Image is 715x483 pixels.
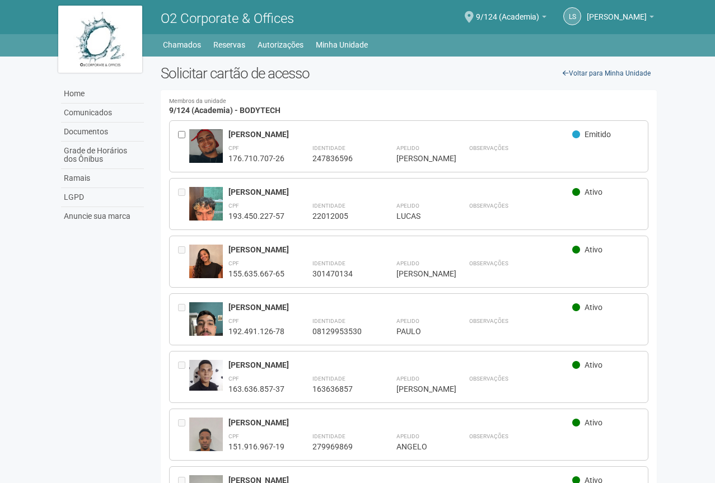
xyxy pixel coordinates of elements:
[312,384,368,394] div: 163636857
[587,14,654,23] a: [PERSON_NAME]
[585,187,602,196] span: Ativo
[228,260,239,266] strong: CPF
[178,360,189,394] div: Entre em contato com a Aministração para solicitar o cancelamento ou 2a via
[189,360,223,391] img: user.jpg
[61,123,144,142] a: Documentos
[563,7,581,25] a: LS
[228,326,284,336] div: 192.491.126-78
[476,2,539,21] span: 9/124 (Academia)
[312,203,345,209] strong: Identidade
[228,384,284,394] div: 163.636.857-37
[178,418,189,452] div: Entre em contato com a Aministração para solicitar o cancelamento ou 2a via
[228,418,573,428] div: [PERSON_NAME]
[396,260,419,266] strong: Apelido
[161,11,294,26] span: O2 Corporate & Offices
[312,153,368,163] div: 247836596
[585,245,602,254] span: Ativo
[61,142,144,169] a: Grade de Horários dos Ônibus
[585,130,611,139] span: Emitido
[396,376,419,382] strong: Apelido
[189,187,223,247] img: user.jpg
[228,433,239,439] strong: CPF
[316,37,368,53] a: Minha Unidade
[169,99,649,115] h4: 9/124 (Academia) - BODYTECH
[396,326,441,336] div: PAULO
[258,37,303,53] a: Autorizações
[61,188,144,207] a: LGPD
[396,269,441,279] div: [PERSON_NAME]
[557,65,657,82] a: Voltar para Minha Unidade
[163,37,201,53] a: Chamados
[312,269,368,279] div: 301470134
[469,145,508,151] strong: Observações
[312,145,345,151] strong: Identidade
[228,245,573,255] div: [PERSON_NAME]
[61,169,144,188] a: Ramais
[61,207,144,226] a: Anuncie sua marca
[228,318,239,324] strong: CPF
[189,129,223,167] img: user.jpg
[228,129,573,139] div: [PERSON_NAME]
[396,442,441,452] div: ANGELO
[312,433,345,439] strong: Identidade
[58,6,142,73] img: logo.jpg
[213,37,245,53] a: Reservas
[312,442,368,452] div: 279969869
[61,104,144,123] a: Comunicados
[476,14,546,23] a: 9/124 (Academia)
[228,360,573,370] div: [PERSON_NAME]
[312,318,345,324] strong: Identidade
[228,187,573,197] div: [PERSON_NAME]
[585,303,602,312] span: Ativo
[178,302,189,336] div: Entre em contato com a Aministração para solicitar o cancelamento ou 2a via
[189,302,223,347] img: user.jpg
[469,203,508,209] strong: Observações
[228,153,284,163] div: 176.710.707-26
[396,384,441,394] div: [PERSON_NAME]
[169,99,649,105] small: Membros da unidade
[587,2,647,21] span: Leticia Souza do Nascimento
[189,245,223,283] img: user.jpg
[228,376,239,382] strong: CPF
[469,260,508,266] strong: Observações
[228,269,284,279] div: 155.635.667-65
[228,203,239,209] strong: CPF
[469,376,508,382] strong: Observações
[61,85,144,104] a: Home
[178,187,189,221] div: Entre em contato com a Aministração para solicitar o cancelamento ou 2a via
[312,376,345,382] strong: Identidade
[312,326,368,336] div: 08129953530
[312,211,368,221] div: 22012005
[312,260,345,266] strong: Identidade
[396,433,419,439] strong: Apelido
[161,65,657,82] h2: Solicitar cartão de acesso
[396,203,419,209] strong: Apelido
[585,360,602,369] span: Ativo
[178,245,189,279] div: Entre em contato com a Aministração para solicitar o cancelamento ou 2a via
[228,211,284,221] div: 193.450.227-57
[228,442,284,452] div: 151.916.967-19
[469,318,508,324] strong: Observações
[396,318,419,324] strong: Apelido
[189,418,223,477] img: user.jpg
[469,433,508,439] strong: Observações
[228,302,573,312] div: [PERSON_NAME]
[396,145,419,151] strong: Apelido
[585,418,602,427] span: Ativo
[396,153,441,163] div: [PERSON_NAME]
[396,211,441,221] div: LUCAS
[228,145,239,151] strong: CPF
